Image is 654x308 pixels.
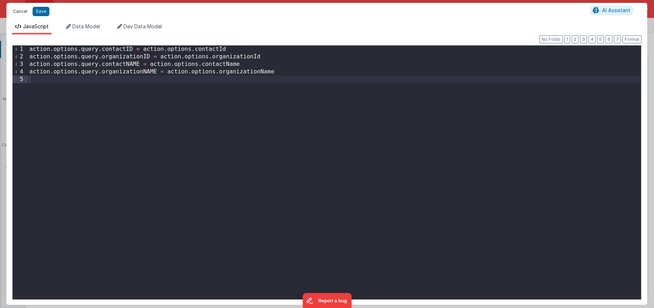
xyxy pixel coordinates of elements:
[72,23,100,29] span: Data Model
[13,68,28,76] div: 4
[605,35,612,43] button: 6
[580,35,587,43] button: 3
[23,23,49,29] span: JavaScript
[597,35,604,43] button: 5
[602,7,630,13] span: AI Assistant
[588,35,596,43] button: 4
[13,76,28,83] div: 5
[9,6,31,16] button: Cancel
[590,6,633,15] button: AI Assistant
[572,35,578,43] button: 2
[622,35,641,43] button: Format
[302,293,352,308] iframe: Marker.io feedback button
[614,35,621,43] button: 7
[123,23,162,29] span: Dev Data Model
[539,35,563,43] button: No Folds
[13,61,28,68] div: 3
[33,7,49,16] button: Save
[13,53,28,61] div: 2
[564,35,570,43] button: 1
[13,45,28,53] div: 1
